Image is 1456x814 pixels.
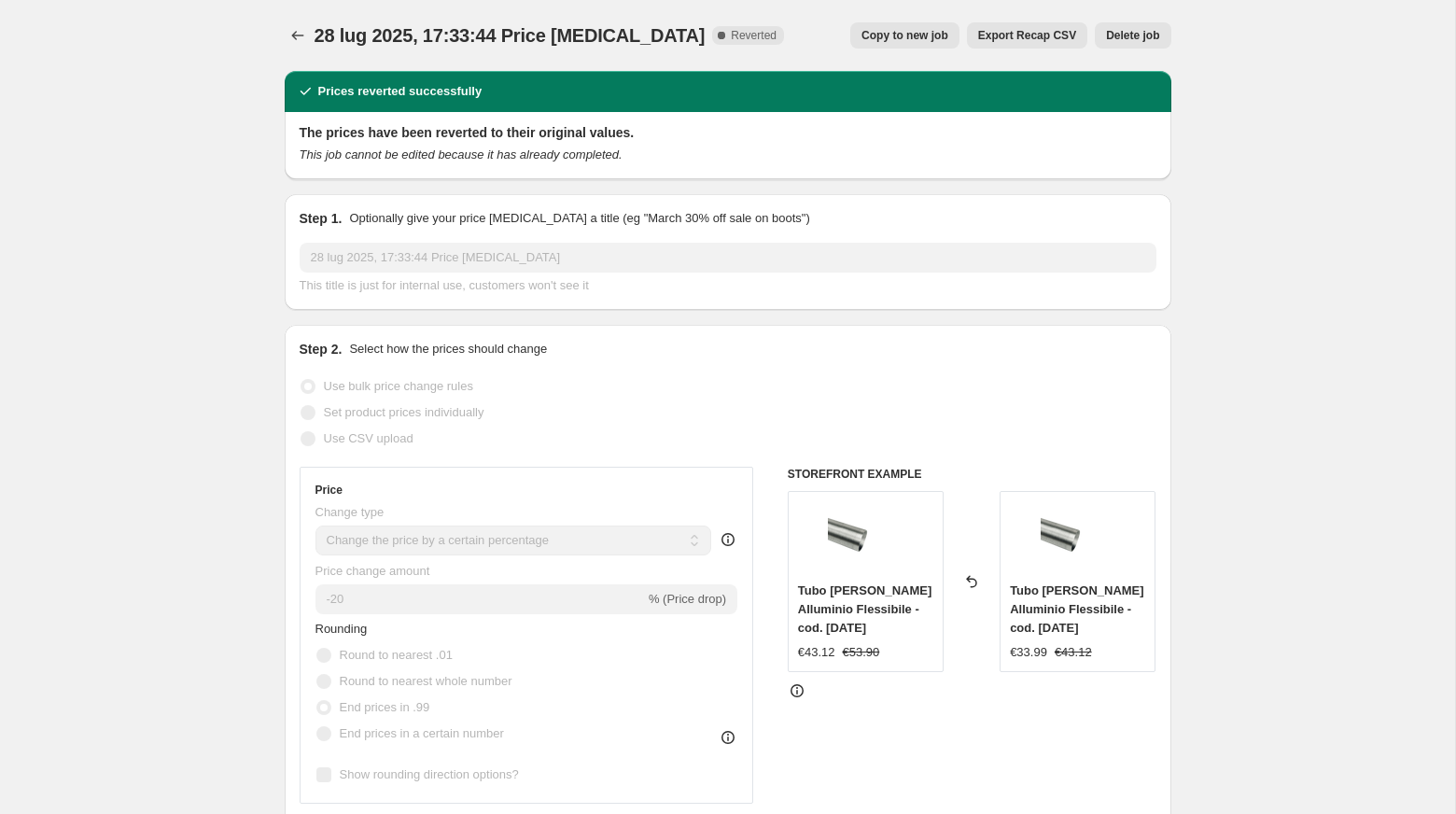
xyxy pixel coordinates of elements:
[315,25,706,46] span: 28 lug 2025, 17:33:44 Price [MEDICAL_DATA]
[300,340,343,358] h2: Step 2.
[978,28,1076,43] span: Export Recap CSV
[967,22,1087,49] button: Export Recap CSV
[1041,501,1115,576] img: tubo-rotondo-alluminio-flessibile-l3000-o150-cod-1052ad_80x.png
[788,467,1156,482] h6: STOREFRONT EXAMPLE
[1106,28,1159,43] span: Delete job
[340,674,512,688] span: Round to nearest whole number
[300,209,343,228] h2: Step 1.
[649,592,726,606] span: % (Price drop)
[300,278,589,292] span: This title is just for internal use, customers won't see it
[340,648,453,662] span: Round to nearest .01
[843,643,880,662] strike: €53.90
[850,22,959,49] button: Copy to new job
[798,643,835,662] div: €43.12
[731,28,777,43] span: Reverted
[315,584,645,614] input: -15
[861,28,948,43] span: Copy to new job
[340,767,519,781] span: Show rounding direction options?
[324,405,484,419] span: Set product prices individually
[300,123,1156,142] h2: The prices have been reverted to their original values.
[1095,22,1170,49] button: Delete job
[300,147,623,161] i: This job cannot be edited because it has already completed.
[719,530,737,549] div: help
[315,483,343,498] h3: Price
[300,243,1156,273] input: 30% off holiday sale
[285,22,311,49] button: Price change jobs
[798,583,931,635] span: Tubo [PERSON_NAME] Alluminio Flessibile - cod. [DATE]
[349,209,809,228] p: Optionally give your price [MEDICAL_DATA] a title (eg "March 30% off sale on boots")
[1010,583,1143,635] span: Tubo [PERSON_NAME] Alluminio Flessibile - cod. [DATE]
[340,726,504,740] span: End prices in a certain number
[324,379,473,393] span: Use bulk price change rules
[318,82,483,101] h2: Prices reverted successfully
[315,505,385,519] span: Change type
[828,501,903,576] img: tubo-rotondo-alluminio-flessibile-l3000-o150-cod-1052ad_80x.png
[340,700,430,714] span: End prices in .99
[349,340,547,358] p: Select how the prices should change
[324,431,413,445] span: Use CSV upload
[315,622,368,636] span: Rounding
[1010,643,1047,662] div: €33.99
[1055,643,1092,662] strike: €43.12
[315,564,430,578] span: Price change amount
